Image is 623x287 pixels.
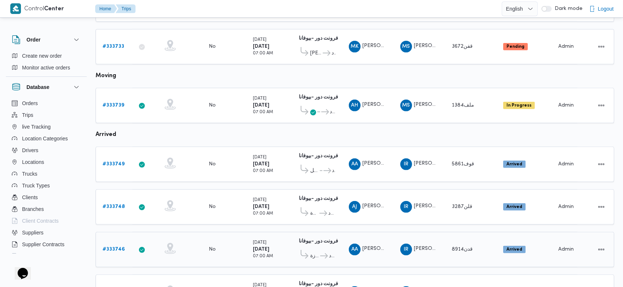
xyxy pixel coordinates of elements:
span: قدن8914 [452,247,473,252]
button: Drivers [9,144,84,156]
span: Orders [22,99,38,108]
b: فرونت دور -بيوفانا [299,36,338,41]
div: Abadallah Abadalsamaia Ahmad Biomai Najada [349,158,361,170]
b: Arrived [506,247,522,252]
div: Mahmood Kamal Abadalghni Mahmood Ibrahem [349,41,361,53]
span: Admin [558,44,574,49]
button: Create new order [9,50,84,62]
button: Orders [9,97,84,109]
b: moving [96,73,116,79]
span: [PERSON_NAME][DATE] [PERSON_NAME] [414,204,515,209]
span: AJ [352,201,357,213]
div: Ibrahem Rmdhan Ibrahem Athman AbobIsha [400,244,412,255]
span: Clients [22,193,38,202]
span: Location Categories [22,134,68,143]
div: No [209,161,216,168]
b: فرونت دور -بيوفانا [299,281,338,286]
span: ملف1384 [452,103,474,108]
b: [DATE] [253,204,269,209]
b: Pending [506,44,524,49]
span: [PERSON_NAME] [PERSON_NAME] [362,44,448,49]
span: MS [402,41,410,53]
span: Arrived [503,246,526,253]
iframe: chat widget [7,258,31,280]
span: In Progress [503,102,535,109]
b: فرونت دور -بيوفانا [299,95,338,100]
small: 07:00 AM [253,51,273,55]
span: Monitor active orders [22,63,70,72]
span: Trucks [22,169,37,178]
button: Actions [595,41,607,53]
button: Trips [9,109,84,121]
small: [DATE] [253,155,266,159]
span: Pending [503,43,528,50]
small: [DATE] [253,38,266,42]
b: فرونت دور -بيوفانا [299,196,338,201]
div: Muhammad Slah Abadalltaif Alshrif [400,41,412,53]
span: فرونت دور مسطرد [332,166,336,175]
img: X8yXhbKr1z7QwAAAABJRU5ErkJggg== [10,3,21,14]
button: Trucks [9,168,84,180]
span: Client Contracts [22,216,59,225]
span: [PERSON_NAME] [362,247,404,251]
span: live Tracking [22,122,51,131]
button: Home [95,4,117,13]
h3: Order [26,35,40,44]
button: Actions [595,100,607,111]
span: Admin [558,162,574,166]
b: فرونت دور -بيوفانا [299,239,338,244]
span: قسم الجيزة [310,209,318,218]
span: Arrived [503,161,526,168]
button: Order [12,35,81,44]
span: Devices [22,252,40,261]
span: IR [404,158,408,170]
span: [PERSON_NAME] [PERSON_NAME] [362,204,448,209]
span: فرونت دور مسطرد [328,209,335,218]
small: 07:00 AM [253,169,273,173]
span: [PERSON_NAME][DATE] [PERSON_NAME] [414,161,515,166]
button: Supplier Contracts [9,238,84,250]
div: Muhammad Slah Abadalltaif Alshrif [400,100,412,111]
a: #333733 [103,42,124,51]
span: فرونت دور مسطرد [329,252,335,261]
span: Admin [558,103,574,108]
span: [PERSON_NAME] [414,44,456,49]
span: [PERSON_NAME] نجدى [362,161,417,166]
b: # 333749 [103,162,125,166]
b: arrived [96,132,116,137]
span: Suppliers [22,228,43,237]
span: IR [404,244,408,255]
div: Ibrahem Rmdhan Ibrahem Athman AbobIsha [400,158,412,170]
span: [PERSON_NAME] [414,103,456,107]
b: # 333748 [103,204,125,209]
b: فرونت دور -بيوفانا [299,154,338,158]
b: [DATE] [253,162,269,166]
a: #333749 [103,160,125,169]
span: [PERSON_NAME] [310,49,322,58]
b: Arrived [506,205,522,209]
span: قسم قصر النيل [310,166,319,175]
span: Supplier Contracts [22,240,64,249]
div: Order [6,50,87,76]
button: Devices [9,250,84,262]
div: No [209,246,216,253]
button: live Tracking [9,121,84,133]
span: Admin [558,204,574,209]
button: Suppliers [9,227,84,238]
small: 07:00 AM [253,254,273,258]
span: AA [351,158,358,170]
button: Monitor active orders [9,62,84,73]
button: Clients [9,191,84,203]
span: قلن3287 [452,204,472,209]
span: Dark mode [552,6,583,12]
span: MK [351,41,359,53]
span: Create new order [22,51,62,60]
span: Logout [598,4,614,13]
button: Actions [595,244,607,255]
a: #333739 [103,101,124,110]
button: Locations [9,156,84,168]
b: Arrived [506,162,522,166]
button: Location Categories [9,133,84,144]
div: Ibrahem Rmdhan Ibrahem Athman AbobIsha [400,201,412,213]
